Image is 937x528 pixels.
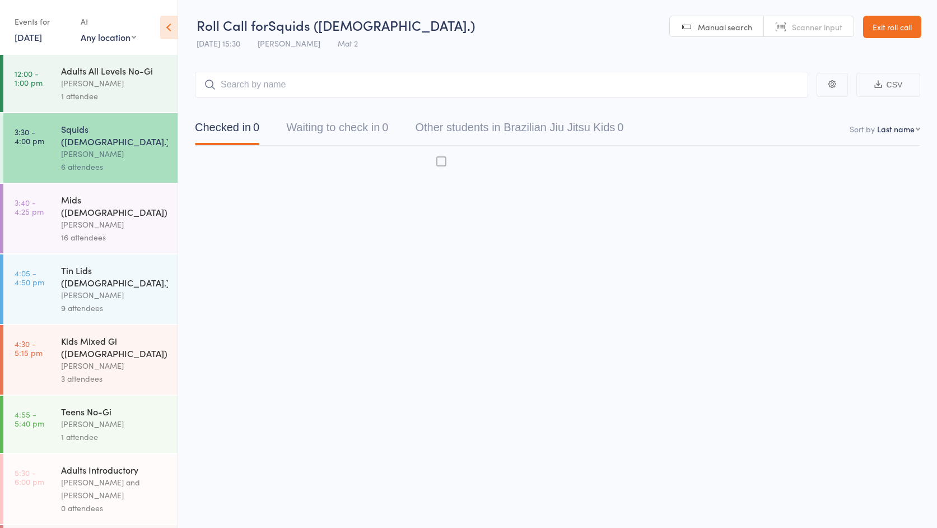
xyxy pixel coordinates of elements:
div: [PERSON_NAME] [61,418,168,430]
button: Other students in Brazilian Jiu Jitsu Kids0 [415,115,623,145]
span: Manual search [698,21,752,33]
span: Roll Call for [197,16,268,34]
div: Last name [877,123,915,135]
div: 9 attendees [61,302,168,314]
div: [PERSON_NAME] [61,77,168,90]
time: 4:30 - 5:15 pm [15,339,43,357]
a: 4:55 -5:40 pmTeens No-Gi[PERSON_NAME]1 attendee [3,396,178,453]
a: 4:30 -5:15 pmKids Mixed Gi ([DEMOGRAPHIC_DATA])[PERSON_NAME]3 attendees [3,325,178,395]
div: 16 attendees [61,231,168,244]
div: Events for [15,12,69,31]
a: [DATE] [15,31,42,43]
a: Exit roll call [863,16,921,38]
a: 4:05 -4:50 pmTin Lids ([DEMOGRAPHIC_DATA].)[PERSON_NAME]9 attendees [3,254,178,324]
div: 0 [382,121,388,133]
div: 0 [617,121,623,133]
div: [PERSON_NAME] [61,359,168,372]
button: Checked in0 [195,115,259,145]
div: 1 attendee [61,90,168,103]
a: 3:40 -4:25 pmMids ([DEMOGRAPHIC_DATA])[PERSON_NAME]16 attendees [3,184,178,253]
div: [PERSON_NAME] [61,218,168,231]
div: Tin Lids ([DEMOGRAPHIC_DATA].) [61,264,168,289]
div: 0 [253,121,259,133]
div: 6 attendees [61,160,168,173]
label: Sort by [850,123,875,135]
span: Mat 2 [338,38,358,49]
a: 12:00 -1:00 pmAdults All Levels No-Gi[PERSON_NAME]1 attendee [3,55,178,112]
div: Mids ([DEMOGRAPHIC_DATA]) [61,193,168,218]
div: Squids ([DEMOGRAPHIC_DATA].) [61,123,168,147]
div: Adults All Levels No-Gi [61,64,168,77]
div: 1 attendee [61,430,168,443]
span: Squids ([DEMOGRAPHIC_DATA].) [268,16,475,34]
div: [PERSON_NAME] [61,147,168,160]
time: 4:05 - 4:50 pm [15,268,44,286]
div: 3 attendees [61,372,168,385]
div: At [81,12,136,31]
div: Any location [81,31,136,43]
time: 3:30 - 4:00 pm [15,127,44,145]
span: [PERSON_NAME] [258,38,320,49]
button: Waiting to check in0 [286,115,388,145]
div: Teens No-Gi [61,405,168,418]
input: Search by name [195,72,808,98]
div: 0 attendees [61,502,168,515]
button: CSV [856,73,920,97]
a: 5:30 -6:00 pmAdults Introductory[PERSON_NAME] and [PERSON_NAME]0 attendees [3,454,178,524]
div: [PERSON_NAME] [61,289,168,302]
time: 12:00 - 1:00 pm [15,69,43,87]
div: Adults Introductory [61,464,168,476]
div: Kids Mixed Gi ([DEMOGRAPHIC_DATA]) [61,335,168,359]
time: 4:55 - 5:40 pm [15,410,44,428]
span: Scanner input [792,21,842,33]
time: 5:30 - 6:00 pm [15,468,44,486]
time: 3:40 - 4:25 pm [15,198,44,216]
div: [PERSON_NAME] and [PERSON_NAME] [61,476,168,502]
span: [DATE] 15:30 [197,38,240,49]
a: 3:30 -4:00 pmSquids ([DEMOGRAPHIC_DATA].)[PERSON_NAME]6 attendees [3,113,178,183]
